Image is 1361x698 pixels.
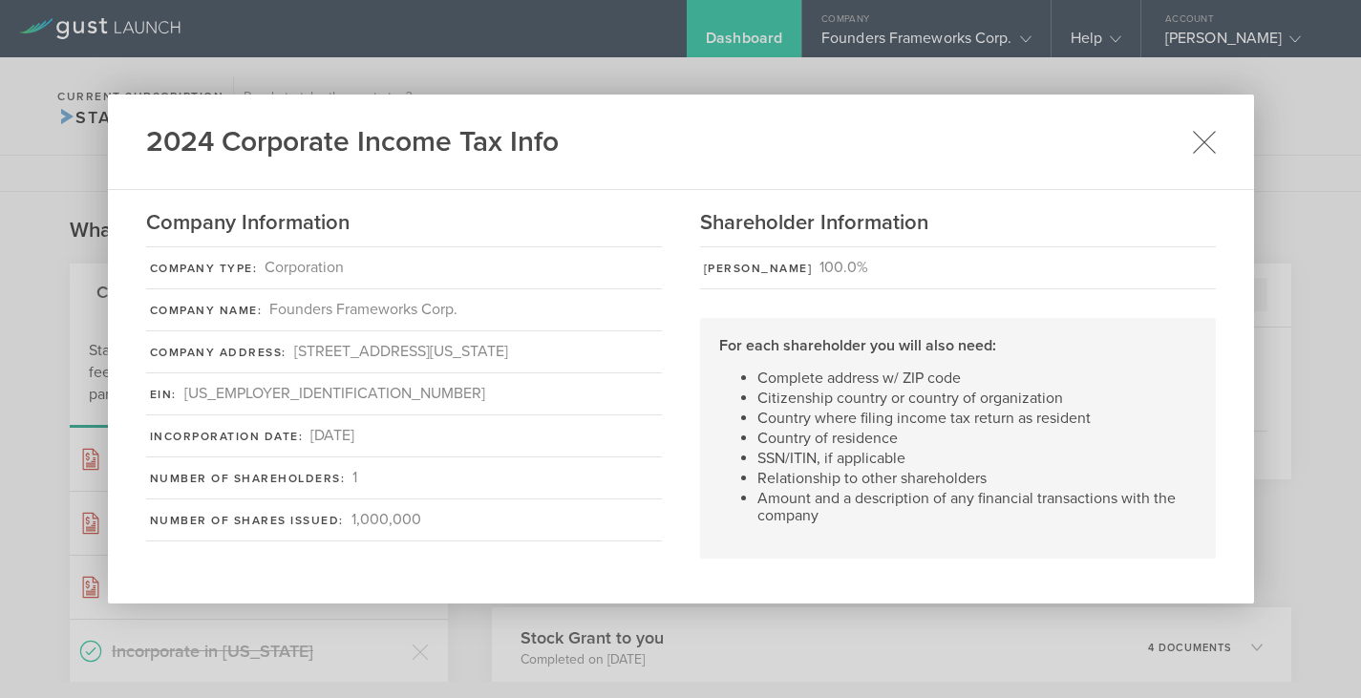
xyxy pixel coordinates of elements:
[757,370,1197,387] li: Complete address w/ ZIP code
[150,302,263,319] div: Company Name:
[757,430,1197,447] li: Country of residence
[150,470,346,487] div: Number of Shareholders:
[150,344,287,361] div: Company Address:
[757,490,1197,524] li: Amount and a description of any financial transactions with the company
[150,260,258,277] div: Company Type:
[265,257,344,279] div: Corporation
[310,425,354,447] div: [DATE]
[351,509,421,531] div: 1,000,000
[150,386,177,403] div: EIN:
[757,470,1197,487] li: Relationship to other shareholders
[700,209,1216,237] h2: Shareholder Information
[704,260,813,277] div: [PERSON_NAME]
[146,209,662,237] h2: Company Information
[1265,606,1361,698] iframe: Chat Widget
[269,299,457,321] div: Founders Frameworks Corp.
[150,512,344,529] div: Number of Shares Issued:
[719,336,996,355] strong: For each shareholder you will also need:
[294,341,508,363] div: [STREET_ADDRESS][US_STATE]
[184,383,485,405] div: [US_EMPLOYER_IDENTIFICATION_NUMBER]
[819,257,868,279] div: 100.0%
[146,123,559,161] h1: 2024 Corporate Income Tax Info
[150,428,304,445] div: Incorporation Date:
[757,390,1197,407] li: Citizenship country or country of organization
[757,410,1197,427] li: Country where filing income tax return as resident
[757,450,1197,467] li: SSN/ITIN, if applicable
[352,467,357,489] div: 1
